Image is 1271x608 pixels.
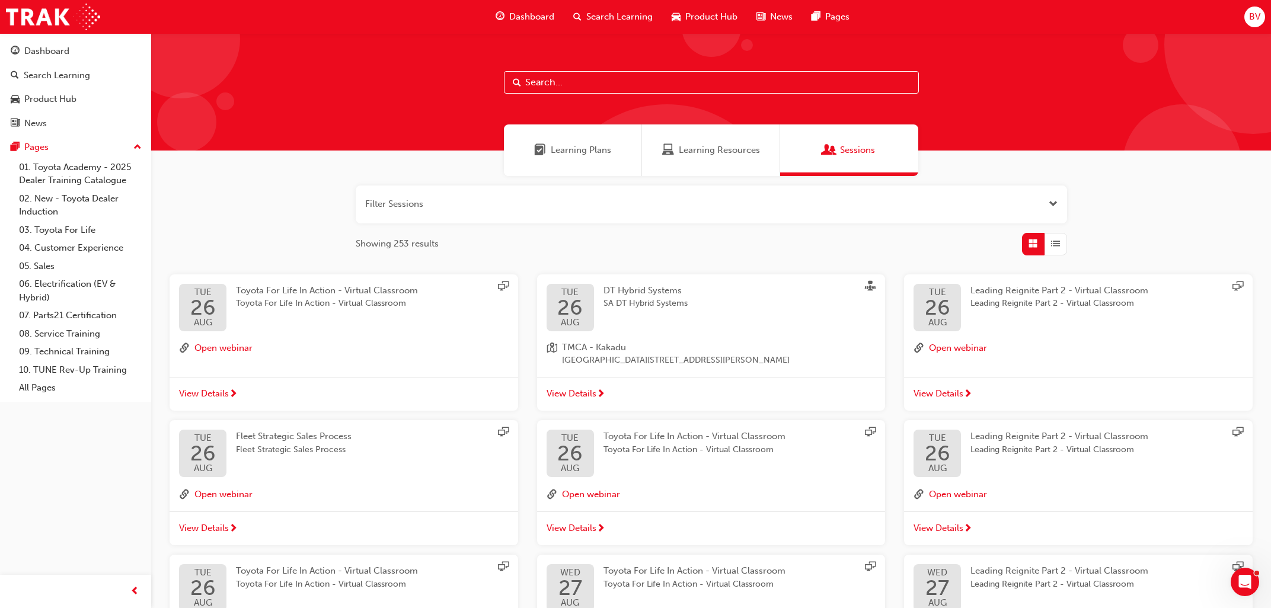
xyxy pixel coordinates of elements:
span: Showing 253 results [356,237,439,251]
span: View Details [547,521,596,535]
span: WED [925,568,949,577]
span: Toyota For Life In Action - Virtual Classroom [603,443,785,457]
span: AUG [190,318,216,327]
a: TUE26AUGDT Hybrid SystemsSA DT Hybrid Systems [547,284,876,331]
button: Open webinar [194,487,253,502]
span: List [1051,237,1060,251]
span: Dashboard [509,10,554,24]
iframe: Intercom live chat [1231,568,1259,596]
div: Pages [24,140,49,154]
span: Toyota For Life In Action - Virtual Classroom [236,285,418,296]
a: 06. Electrification (EV & Hybrid) [14,275,146,306]
span: Search Learning [586,10,653,24]
span: guage-icon [496,9,504,24]
a: TUE26AUGLeading Reignite Part 2 - Virtual ClassroomLeading Reignite Part 2 - Virtual Classroom [914,430,1243,477]
span: next-icon [596,389,605,400]
span: Fleet Strategic Sales Process [236,431,352,441]
a: View Details [170,377,518,411]
span: Toyota For Life In Action - Virtual Classroom [603,431,785,441]
button: TUE26AUGLeading Reignite Part 2 - Virtual ClassroomLeading Reignite Part 2 - Virtual Classroomlin... [904,420,1253,545]
span: 26 [925,443,950,464]
span: next-icon [229,524,238,535]
button: TUE26AUGFleet Strategic Sales ProcessFleet Strategic Sales Processlink-iconOpen webinarView Details [170,420,518,545]
span: AUG [190,599,216,607]
span: news-icon [11,119,20,129]
button: TUE26AUGToyota For Life In Action - Virtual ClassroomToyota For Life In Action - Virtual Classroo... [170,274,518,411]
span: TUE [190,288,216,297]
span: location-icon [547,341,557,367]
button: TUE26AUGLeading Reignite Part 2 - Virtual ClassroomLeading Reignite Part 2 - Virtual Classroomlin... [904,274,1253,411]
span: link-icon [179,341,190,356]
span: View Details [179,521,229,535]
span: Toyota For Life In Action - Virtual Classroom [603,565,785,576]
span: 26 [190,443,216,464]
span: View Details [179,387,229,401]
span: [GEOGRAPHIC_DATA][STREET_ADDRESS][PERSON_NAME] [562,354,790,367]
a: 01. Toyota Academy - 2025 Dealer Training Catalogue [14,158,146,190]
span: 26 [557,297,583,318]
a: 09. Technical Training [14,343,146,361]
span: link-icon [179,487,190,502]
span: AUG [925,599,949,607]
span: up-icon [133,140,142,155]
span: DT Hybrid Systems [603,285,682,296]
span: prev-icon [130,584,139,599]
span: Learning Resources [679,143,760,157]
span: TMCA - Kakadu [562,341,790,354]
span: Leading Reignite Part 2 - Virtual Classroom [970,578,1148,591]
a: Learning PlansLearning Plans [504,124,642,176]
span: Toyota For Life In Action - Virtual Classroom [236,565,418,576]
button: TUE26AUGToyota For Life In Action - Virtual ClassroomToyota For Life In Action - Virtual Classroo... [537,420,886,545]
span: next-icon [963,524,972,535]
span: Sessions [840,143,875,157]
button: Open the filter [1049,197,1058,211]
a: 08. Service Training [14,325,146,343]
span: 26 [190,297,216,318]
span: Search [513,76,521,89]
span: Toyota For Life In Action - Virtual Classroom [603,578,785,591]
span: pages-icon [11,142,20,153]
span: car-icon [672,9,681,24]
span: 26 [925,297,950,318]
span: sessionType_FACE_TO_FACE-icon [865,281,876,294]
a: news-iconNews [747,5,802,29]
span: car-icon [11,94,20,105]
a: TUE26AUGLeading Reignite Part 2 - Virtual ClassroomLeading Reignite Part 2 - Virtual Classroom [914,284,1243,331]
span: View Details [914,387,963,401]
span: Product Hub [685,10,737,24]
img: Trak [6,4,100,30]
span: News [770,10,793,24]
span: link-icon [914,341,924,356]
a: TUE26AUGFleet Strategic Sales ProcessFleet Strategic Sales Process [179,430,509,477]
span: SA DT Hybrid Systems [603,297,688,311]
a: View Details [904,511,1253,546]
span: AUG [557,464,583,473]
span: TUE [190,568,216,577]
span: search-icon [573,9,582,24]
a: All Pages [14,379,146,397]
span: guage-icon [11,46,20,57]
a: car-iconProduct Hub [662,5,747,29]
a: Product Hub [5,88,146,110]
a: 03. Toyota For Life [14,221,146,239]
a: 05. Sales [14,257,146,276]
span: Learning Plans [534,143,546,157]
a: View Details [170,511,518,546]
span: search-icon [11,71,19,81]
a: Learning ResourcesLearning Resources [642,124,780,176]
span: Sessions [823,143,835,157]
span: View Details [914,521,963,535]
button: Open webinar [929,487,987,502]
input: Search... [504,71,919,94]
div: News [24,117,47,130]
span: link-icon [914,487,924,502]
a: 07. Parts21 Certification [14,306,146,325]
span: TUE [557,288,583,297]
span: Leading Reignite Part 2 - Virtual Classroom [970,285,1148,296]
a: Dashboard [5,40,146,62]
span: sessionType_ONLINE_URL-icon [1232,281,1243,294]
span: pages-icon [812,9,820,24]
span: TUE [925,434,950,443]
